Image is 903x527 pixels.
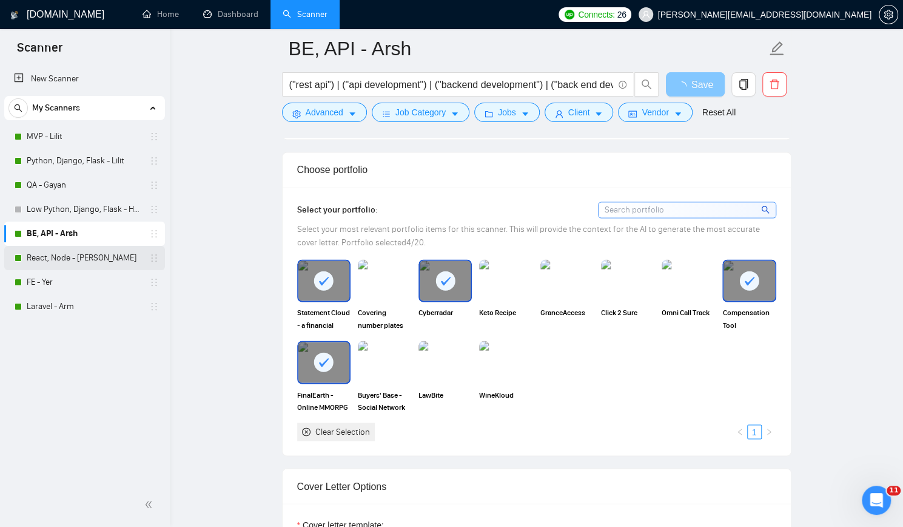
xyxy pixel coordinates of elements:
[27,124,142,149] a: MVP - Lilit
[289,33,767,64] input: Scanner name...
[32,96,80,120] span: My Scanners
[203,9,258,19] a: dashboardDashboard
[485,109,493,118] span: folder
[27,270,142,294] a: FE - Yer
[149,277,159,287] span: holder
[862,486,891,515] iframe: Intercom live chat
[555,109,563,118] span: user
[297,224,760,248] span: Select your most relevant portfolio items for this scanner. This will provide the context for the...
[599,202,776,217] input: Search portfolio
[578,8,614,21] span: Connects:
[297,307,351,331] span: Statement Cloud - a financial document management service
[289,77,613,92] input: Search Freelance Jobs...
[565,10,574,19] img: upwork-logo.png
[628,109,637,118] span: idcard
[762,424,776,439] li: Next Page
[545,103,614,122] button: userClientcaret-down
[418,307,472,331] span: Cyberradar
[27,222,142,246] a: BE, API - Arsh
[395,106,446,119] span: Job Category
[479,259,532,302] img: portfolio thumbnail image
[762,72,787,97] button: delete
[149,156,159,166] span: holder
[27,197,142,222] a: Low Python, Django, Flask - Hayk
[733,424,747,439] button: left
[702,106,736,119] a: Reset All
[540,307,594,331] span: GranceAccess
[418,389,472,413] span: LawBite
[297,469,776,503] div: Cover Letter Options
[619,81,626,89] span: info-circle
[666,72,725,97] button: Save
[10,5,19,25] img: logo
[498,106,516,119] span: Jobs
[358,341,411,383] img: portfolio thumbnail image
[358,389,411,413] span: Buyers' Base - Social Network
[4,67,165,91] li: New Scanner
[691,77,713,92] span: Save
[143,9,179,19] a: homeHome
[297,389,351,413] span: FinalEarth - Online MMORPG
[479,389,532,413] span: WineKloud
[372,103,469,122] button: barsJob Categorycaret-down
[765,428,773,435] span: right
[479,341,532,383] img: portfolio thumbnail image
[747,424,762,439] li: 1
[348,109,357,118] span: caret-down
[762,424,776,439] button: right
[382,109,391,118] span: bars
[479,307,532,331] span: Keto Recipe
[27,246,142,270] a: React, Node - [PERSON_NAME]
[474,103,540,122] button: folderJobscaret-down
[634,72,659,97] button: search
[149,253,159,263] span: holder
[297,205,378,215] span: Select your portfolio:
[540,259,594,302] img: portfolio thumbnail image
[358,307,411,331] span: Covering number plates based on AI
[4,96,165,319] li: My Scanners
[27,149,142,173] a: Python, Django, Flask - Lilit
[14,67,155,91] a: New Scanner
[662,307,715,331] span: Omni Call Track
[302,427,311,436] span: close-circle
[7,39,72,64] span: Scanner
[149,302,159,311] span: holder
[9,104,27,112] span: search
[149,205,159,214] span: holder
[731,72,756,97] button: copy
[733,424,747,439] li: Previous Page
[8,98,28,118] button: search
[763,79,786,90] span: delete
[144,498,156,511] span: double-left
[149,229,159,239] span: holder
[594,109,603,118] span: caret-down
[297,152,776,187] div: Choose portfolio
[761,203,771,216] span: search
[292,109,301,118] span: setting
[149,180,159,190] span: holder
[769,41,785,56] span: edit
[521,109,529,118] span: caret-down
[732,79,755,90] span: copy
[887,486,901,495] span: 11
[601,259,654,302] img: portfolio thumbnail image
[358,259,411,302] img: portfolio thumbnail image
[149,132,159,141] span: holder
[306,106,343,119] span: Advanced
[748,425,761,438] a: 1
[736,428,744,435] span: left
[283,9,327,19] a: searchScanner
[282,103,367,122] button: settingAdvancedcaret-down
[674,109,682,118] span: caret-down
[451,109,459,118] span: caret-down
[601,307,654,331] span: Click 2 Sure
[617,8,626,21] span: 26
[568,106,590,119] span: Client
[879,5,898,24] button: setting
[27,173,142,197] a: QA - Gayan
[27,294,142,319] a: Laravel - Arm
[662,259,715,302] img: portfolio thumbnail image
[677,81,691,91] span: loading
[418,341,472,383] img: portfolio thumbnail image
[642,106,668,119] span: Vendor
